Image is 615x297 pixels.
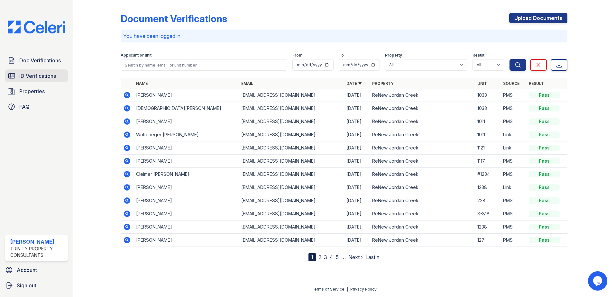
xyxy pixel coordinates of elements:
a: Last » [365,254,380,260]
a: Sign out [3,279,70,292]
td: Link [500,141,526,155]
span: Doc Verifications [19,57,61,64]
td: [PERSON_NAME] [133,194,239,207]
div: Pass [529,145,560,151]
a: Source [503,81,519,86]
td: [DATE] [344,155,370,168]
a: 2 [318,254,321,260]
a: Next › [348,254,363,260]
td: 8-818 [475,207,500,221]
a: Terms of Service [312,287,344,292]
td: ReNew Jordan Creek [370,89,475,102]
td: PMS [500,221,526,234]
a: 4 [330,254,333,260]
a: Date ▼ [346,81,362,86]
td: PMS [500,207,526,221]
span: Account [17,266,37,274]
a: Upload Documents [509,13,567,23]
td: Link [500,128,526,141]
img: CE_Logo_Blue-a8612792a0a2168367f1c8372b55b34899dd931a85d93a1a3d3e32e68fde9ad4.png [3,21,70,33]
td: [EMAIL_ADDRESS][DOMAIN_NAME] [239,168,344,181]
span: Properties [19,87,45,95]
label: Applicant or unit [121,53,151,58]
td: [EMAIL_ADDRESS][DOMAIN_NAME] [239,207,344,221]
input: Search by name, email, or unit number [121,59,287,71]
td: [PERSON_NAME] [133,89,239,102]
a: Name [136,81,148,86]
span: Sign out [17,282,36,289]
div: Pass [529,105,560,112]
td: 1011 [475,115,500,128]
td: [DEMOGRAPHIC_DATA][PERSON_NAME] [133,102,239,115]
td: [DATE] [344,181,370,194]
label: Result [473,53,484,58]
td: PMS [500,115,526,128]
div: Document Verifications [121,13,227,24]
td: [PERSON_NAME] [133,181,239,194]
a: Email [241,81,253,86]
td: [EMAIL_ADDRESS][DOMAIN_NAME] [239,234,344,247]
td: 228 [475,194,500,207]
a: Property [372,81,394,86]
iframe: chat widget [588,271,609,291]
td: ReNew Jordan Creek [370,168,475,181]
td: PMS [500,89,526,102]
div: Pass [529,171,560,177]
td: ReNew Jordan Creek [370,128,475,141]
td: [DATE] [344,89,370,102]
td: 1238 [475,221,500,234]
div: Pass [529,197,560,204]
td: [PERSON_NAME] [133,141,239,155]
div: | [347,287,348,292]
td: Wolfeneger [PERSON_NAME] [133,128,239,141]
div: Pass [529,184,560,191]
td: [EMAIL_ADDRESS][DOMAIN_NAME] [239,221,344,234]
td: 1238 [475,181,500,194]
td: [EMAIL_ADDRESS][DOMAIN_NAME] [239,155,344,168]
td: [DATE] [344,234,370,247]
span: ID Verifications [19,72,56,80]
div: [PERSON_NAME] [10,238,65,246]
div: Pass [529,131,560,138]
td: ReNew Jordan Creek [370,234,475,247]
div: Pass [529,158,560,164]
td: [PERSON_NAME] [133,155,239,168]
td: [EMAIL_ADDRESS][DOMAIN_NAME] [239,115,344,128]
td: [DATE] [344,115,370,128]
td: #1234 [475,168,500,181]
p: You have been logged in [123,32,565,40]
a: 5 [336,254,339,260]
div: 1 [308,253,316,261]
a: FAQ [5,100,68,113]
td: ReNew Jordan Creek [370,155,475,168]
td: [DATE] [344,128,370,141]
td: PMS [500,194,526,207]
td: [PERSON_NAME] [133,221,239,234]
td: [EMAIL_ADDRESS][DOMAIN_NAME] [239,89,344,102]
td: ReNew Jordan Creek [370,194,475,207]
td: [DATE] [344,207,370,221]
td: ReNew Jordan Creek [370,181,475,194]
td: PMS [500,102,526,115]
label: To [339,53,344,58]
td: [EMAIL_ADDRESS][DOMAIN_NAME] [239,128,344,141]
span: … [341,253,346,261]
span: FAQ [19,103,30,111]
td: [EMAIL_ADDRESS][DOMAIN_NAME] [239,102,344,115]
label: Property [385,53,402,58]
td: Cleimer [PERSON_NAME] [133,168,239,181]
div: Pass [529,92,560,98]
td: ReNew Jordan Creek [370,115,475,128]
td: Link [500,181,526,194]
td: [EMAIL_ADDRESS][DOMAIN_NAME] [239,141,344,155]
td: [EMAIL_ADDRESS][DOMAIN_NAME] [239,194,344,207]
div: Pass [529,237,560,243]
td: 127 [475,234,500,247]
td: [PERSON_NAME] [133,234,239,247]
td: 1121 [475,141,500,155]
a: Unit [477,81,487,86]
td: [EMAIL_ADDRESS][DOMAIN_NAME] [239,181,344,194]
a: Account [3,264,70,276]
a: ID Verifications [5,69,68,82]
a: Privacy Policy [350,287,377,292]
